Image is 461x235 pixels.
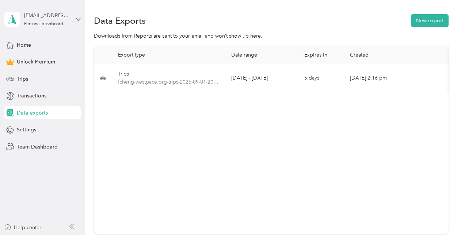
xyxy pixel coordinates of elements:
[118,78,220,86] span: fcheng-westpace.org-trips-2025-09-01-2025-09-30.xlsx
[17,109,48,117] span: Data exports
[112,46,225,64] th: Export type
[344,64,417,92] td: [DATE] 2:16 pm
[4,224,41,231] button: Help center
[24,12,70,19] div: [EMAIL_ADDRESS][DOMAIN_NAME]
[225,64,298,92] td: [DATE] - [DATE]
[225,46,298,64] th: Date range
[118,70,220,78] div: Trips
[17,58,55,66] span: Unlock Premium
[298,46,344,64] th: Expires in
[17,143,58,151] span: Team Dashboard
[344,46,417,64] th: Created
[94,32,449,40] div: Downloads from Reports are sent to your email and won’t show up here.
[94,17,146,24] h1: Data Exports
[411,14,449,27] button: New export
[298,64,344,92] td: 5 days
[17,92,46,100] span: Transactions
[420,194,461,235] iframe: Everlance-gr Chat Button Frame
[17,126,36,134] span: Settings
[17,41,31,49] span: Home
[17,75,28,83] span: Trips
[24,22,63,26] div: Personal dashboard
